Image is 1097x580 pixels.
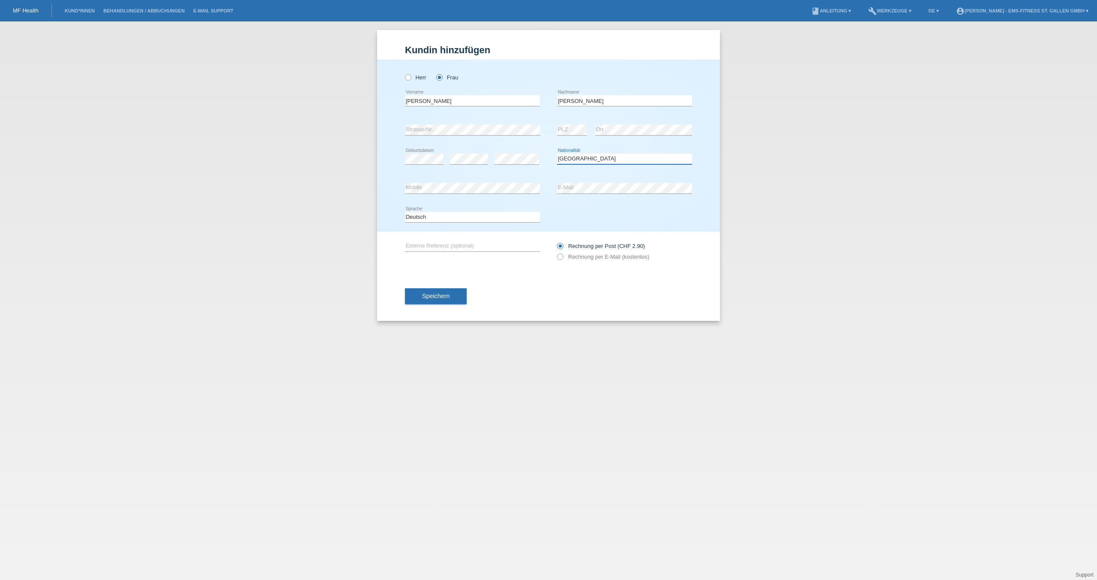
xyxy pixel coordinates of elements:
[924,8,943,13] a: DE ▾
[956,7,965,15] i: account_circle
[807,8,855,13] a: bookAnleitung ▾
[405,45,692,55] h1: Kundin hinzufügen
[99,8,189,13] a: Behandlungen / Abbuchungen
[60,8,99,13] a: Kund*innen
[13,7,39,14] a: MF Health
[405,74,411,80] input: Herr
[405,74,426,81] label: Herr
[811,7,820,15] i: book
[557,243,563,254] input: Rechnung per Post (CHF 2.90)
[436,74,442,80] input: Frau
[189,8,238,13] a: E-Mail Support
[864,8,916,13] a: buildWerkzeuge ▾
[952,8,1093,13] a: account_circle[PERSON_NAME] - EMS-Fitness St. Gallen GmbH ▾
[868,7,877,15] i: build
[1076,572,1094,578] a: Support
[405,288,467,305] button: Speichern
[557,254,649,260] label: Rechnung per E-Mail (kostenlos)
[557,254,563,264] input: Rechnung per E-Mail (kostenlos)
[422,293,450,299] span: Speichern
[557,243,645,249] label: Rechnung per Post (CHF 2.90)
[436,74,458,81] label: Frau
